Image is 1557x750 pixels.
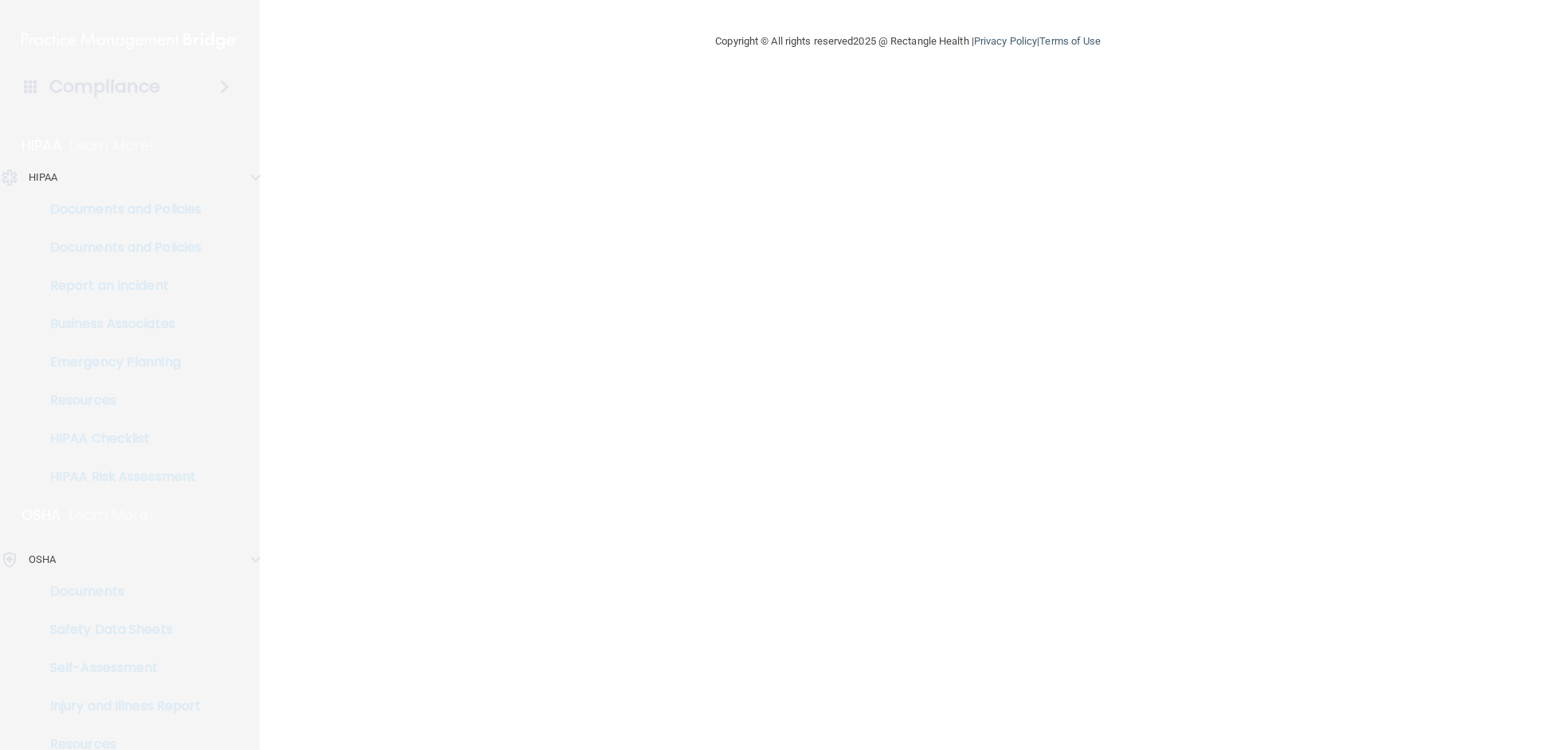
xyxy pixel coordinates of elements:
[10,698,228,714] p: Injury and Illness Report
[617,16,1199,67] div: Copyright © All rights reserved 2025 @ Rectangle Health | |
[10,316,228,332] p: Business Associates
[10,584,228,600] p: Documents
[10,469,228,485] p: HIPAA Risk Assessment
[22,25,238,57] img: PMB logo
[10,622,228,638] p: Safety Data Sheets
[49,76,160,98] h4: Compliance
[10,393,228,408] p: Resources
[22,136,62,155] p: HIPAA
[10,354,228,370] p: Emergency Planning
[29,550,56,569] p: OSHA
[70,136,155,155] p: Learn More!
[974,35,1037,47] a: Privacy Policy
[1039,35,1101,47] a: Terms of Use
[10,660,228,676] p: Self-Assessment
[69,506,154,525] p: Learn More!
[10,240,228,256] p: Documents and Policies
[10,201,228,217] p: Documents and Policies
[22,506,61,525] p: OSHA
[29,168,58,187] p: HIPAA
[10,278,228,294] p: Report an Incident
[10,431,228,447] p: HIPAA Checklist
